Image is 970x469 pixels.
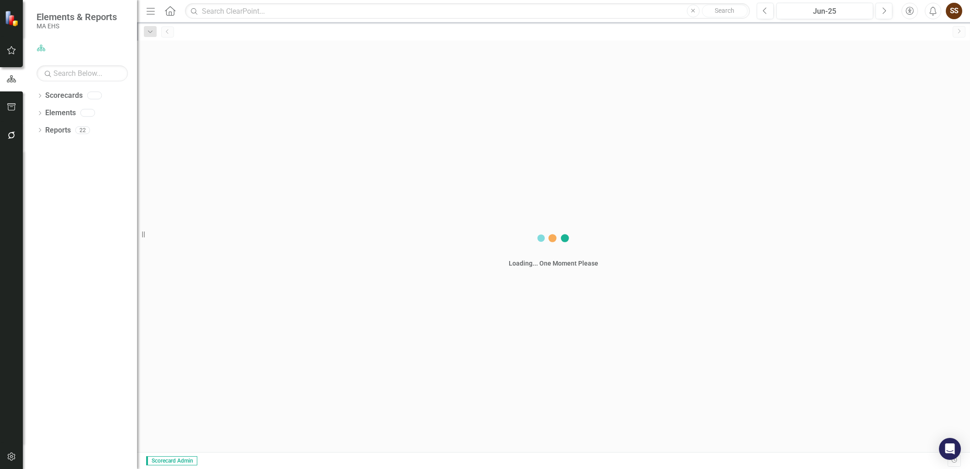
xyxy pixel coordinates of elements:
[5,11,21,27] img: ClearPoint Strategy
[946,3,962,19] button: SS
[146,456,197,465] span: Scorecard Admin
[45,108,76,118] a: Elements
[37,65,128,81] input: Search Below...
[939,438,961,460] div: Open Intercom Messenger
[45,125,71,136] a: Reports
[37,11,117,22] span: Elements & Reports
[702,5,748,17] button: Search
[45,91,83,101] a: Scorecards
[509,259,598,268] div: Loading... One Moment Please
[776,3,873,19] button: Jun-25
[780,6,870,17] div: Jun-25
[75,126,90,134] div: 22
[37,22,117,30] small: MA EHS
[185,3,750,19] input: Search ClearPoint...
[715,7,734,14] span: Search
